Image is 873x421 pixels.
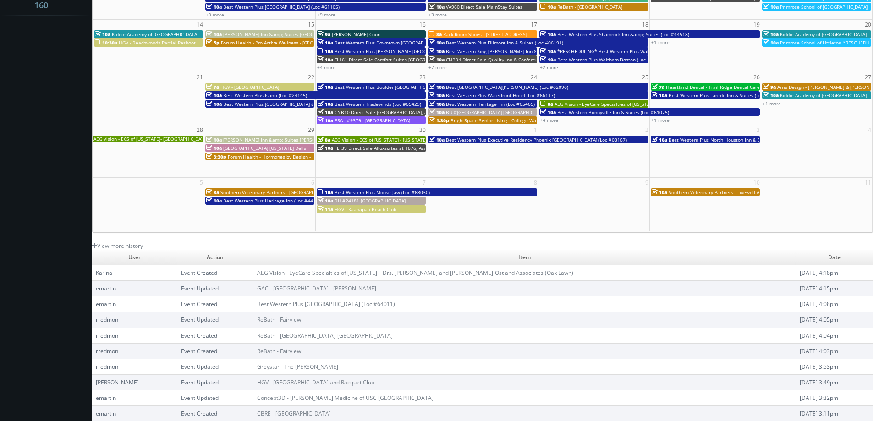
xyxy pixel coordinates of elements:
span: 10a [540,31,556,38]
span: Kiddie Academy of [GEOGRAPHIC_DATA] [780,31,867,38]
span: 30 [418,125,427,135]
td: Event Updated [177,390,253,406]
a: Best Western Plus [GEOGRAPHIC_DATA] (Loc #64011) [257,300,395,308]
a: ReBath - Fairview [257,316,301,323]
span: 5 [199,178,204,187]
a: ReBath - Fairview [257,347,301,355]
td: Event Updated [177,374,253,390]
span: 20 [864,20,872,29]
span: 1:30p [429,117,449,124]
span: Kiddie Academy of [GEOGRAPHIC_DATA] [112,31,198,38]
span: Kiddie Academy of [GEOGRAPHIC_DATA] [780,92,867,98]
span: Best Western Plus Executive Residency Phoenix [GEOGRAPHIC_DATA] (Loc #03167) [446,137,627,143]
span: ESA - #9379 - [GEOGRAPHIC_DATA] [335,117,410,124]
span: 10a [95,31,110,38]
span: 10a [206,92,222,98]
span: Best Western Bonnyville Inn & Suites (Loc #61075) [557,109,669,115]
span: 24 [530,72,538,82]
td: [DATE] 4:04pm [796,328,873,343]
span: 10a [429,109,445,115]
td: emartin [92,281,177,296]
span: Best Western Plus Waltham Boston (Loc #22009) [557,56,665,63]
td: rredmon [92,343,177,359]
span: 8a [429,31,442,38]
span: Best Western Plus North Houston Inn & Suites (Loc #44475) [669,137,801,143]
span: 10a [206,197,222,204]
span: AEG Vision - EyeCare Specialties of [US_STATE] – Drs. [PERSON_NAME] and [PERSON_NAME]-Ost and Ass... [555,101,824,107]
td: rredmon [92,359,177,374]
td: Karina [92,265,177,280]
a: +1 more [763,100,781,107]
span: 10a [318,84,333,90]
span: 10a [540,4,556,10]
span: HGV - [GEOGRAPHIC_DATA] [220,84,279,90]
span: 9 [644,178,649,187]
span: Best Western Plus [GEOGRAPHIC_DATA] & Suites (Loc #61086) [223,101,359,107]
span: 10a [318,189,333,196]
span: 10a [763,31,779,38]
span: VA960 Direct Sale MainStay Suites [446,4,522,10]
span: 7 [422,178,427,187]
span: 10a [429,84,445,90]
td: Event Created [177,328,253,343]
span: 21 [196,72,204,82]
span: 26 [752,72,761,82]
span: Best [GEOGRAPHIC_DATA][PERSON_NAME] (Loc #62096) [446,84,568,90]
span: Heartland Dental - Trail Ridge Dental Care [666,84,760,90]
a: View more history [92,242,143,250]
span: 10a [652,137,667,143]
a: +1 more [651,117,670,123]
a: GAC - [GEOGRAPHIC_DATA] - [PERSON_NAME] [257,284,376,292]
span: 15 [307,20,315,29]
span: Best Western Plus Laredo Inn & Suites (Loc #44702) [669,92,783,98]
span: 10a [763,39,779,46]
span: Best Western Plus Shamrock Inn &amp; Suites (Loc #44518) [557,31,689,38]
td: Item [253,250,796,265]
span: 10a [206,101,222,107]
td: Date [796,250,873,265]
span: 10a [318,39,333,46]
span: [PERSON_NAME] Inn &amp; Suites [GEOGRAPHIC_DATA] [223,31,345,38]
span: 14 [196,20,204,29]
a: +4 more [540,117,558,123]
span: [GEOGRAPHIC_DATA] [US_STATE] Dells [223,145,306,151]
td: [DATE] 4:08pm [796,296,873,312]
td: [DATE] 3:53pm [796,359,873,374]
span: 8a [318,137,330,143]
span: Best Western Heritage Inn (Loc #05465) [446,101,535,107]
span: Best Western Plus Isanti (Loc #24145) [223,92,307,98]
span: Southern Veterinary Partners - [GEOGRAPHIC_DATA] [220,189,334,196]
span: Best Western Plus Downtown [GEOGRAPHIC_DATA] (Loc #48199) [335,39,476,46]
span: 19 [752,20,761,29]
span: 10a [318,145,333,151]
td: [DATE] 4:18pm [796,265,873,280]
td: Event Created [177,265,253,280]
span: 22 [307,72,315,82]
span: 3:30p [206,153,226,160]
a: +3 more [428,11,447,18]
td: User [92,250,177,265]
span: 10a [652,189,667,196]
td: rredmon [92,312,177,328]
span: 1 [533,125,538,135]
span: BU #[GEOGRAPHIC_DATA] [GEOGRAPHIC_DATA] [446,109,548,115]
span: AEG Vision - ECS of [US_STATE]- [GEOGRAPHIC_DATA] [93,136,208,142]
td: [DATE] 4:05pm [796,312,873,328]
span: 3 [756,125,761,135]
span: 10a [429,39,445,46]
span: 10a [206,137,222,143]
span: 10a [429,48,445,55]
span: AEG Vision - ECS of [US_STATE] - [US_STATE] Valley Family Eye Care [332,137,478,143]
td: [PERSON_NAME] [92,374,177,390]
a: +9 more [206,11,224,18]
a: +4 more [317,64,335,71]
span: 8a [206,189,219,196]
span: 11 [864,178,872,187]
span: Best Western Plus Fillmore Inn & Suites (Loc #06191) [446,39,563,46]
td: Event Updated [177,312,253,328]
span: 10a [429,4,445,10]
span: Best Western Plus Heritage Inn (Loc #44463) [223,197,323,204]
td: Event Updated [177,281,253,296]
span: HGV - Beachwoods Partial Reshoot [119,39,196,46]
span: 10a [429,137,445,143]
